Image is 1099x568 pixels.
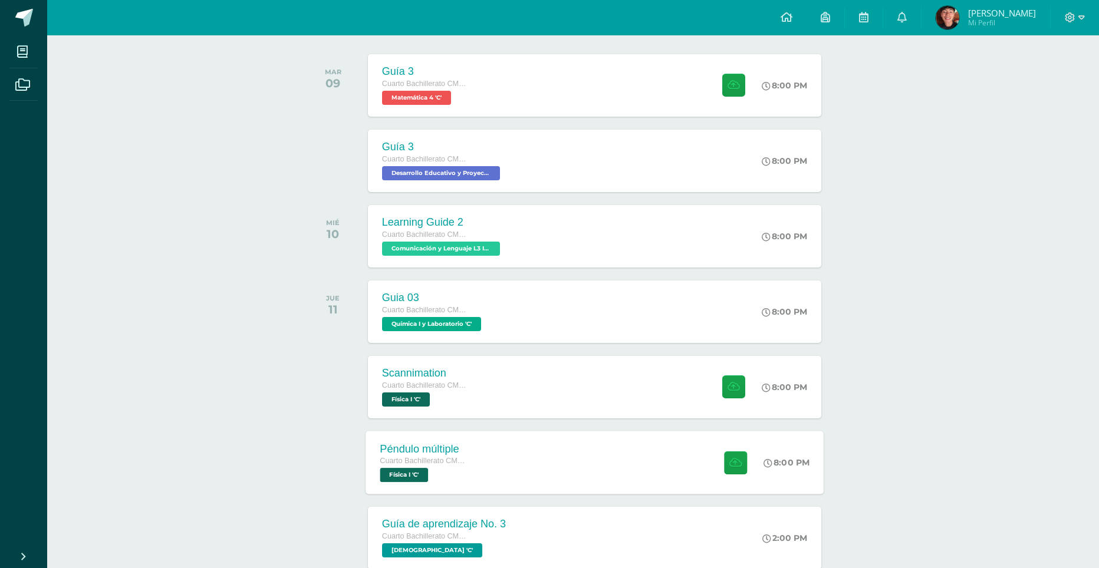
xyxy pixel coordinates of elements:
span: Cuarto Bachillerato CMP Bachillerato en CCLL con Orientación en Computación [380,457,469,465]
div: Guía de aprendizaje No. 3 [382,518,506,530]
span: Cuarto Bachillerato CMP Bachillerato en CCLL con Orientación en Computación [382,80,470,88]
div: 8:00 PM [762,306,807,317]
div: 8:00 PM [762,231,807,242]
div: 8:00 PM [764,457,810,468]
div: 8:00 PM [762,80,807,91]
div: Guia 03 [382,292,484,304]
div: 09 [325,76,341,90]
span: Física I 'C' [380,468,428,482]
div: Learning Guide 2 [382,216,503,229]
span: Cuarto Bachillerato CMP Bachillerato en CCLL con Orientación en Computación [382,532,470,540]
span: Cuarto Bachillerato CMP Bachillerato en CCLL con Orientación en Computación [382,306,470,314]
div: MIÉ [326,219,340,227]
span: Comunicación y Lenguaje L3 Inglés 'C' [382,242,500,256]
div: 11 [326,302,340,316]
div: 2:00 PM [762,533,807,543]
div: 8:00 PM [762,382,807,392]
span: [PERSON_NAME] [968,7,1036,19]
div: JUE [326,294,340,302]
span: Química I y Laboratorio 'C' [382,317,481,331]
div: Scannimation [382,367,470,379]
span: Cuarto Bachillerato CMP Bachillerato en CCLL con Orientación en Computación [382,155,470,163]
div: 8:00 PM [762,156,807,166]
div: Guía 3 [382,141,503,153]
span: Matemática 4 'C' [382,91,451,105]
span: Mi Perfil [968,18,1036,28]
div: Péndulo múltiple [380,442,469,455]
img: e70995bc0ba08f5659a4fe66d06bdeef.png [936,6,959,29]
span: Biblia 'C' [382,543,482,557]
span: Desarrollo Educativo y Proyecto de Vida 'C' [382,166,500,180]
span: Cuarto Bachillerato CMP Bachillerato en CCLL con Orientación en Computación [382,381,470,389]
div: MAR [325,68,341,76]
span: Cuarto Bachillerato CMP Bachillerato en CCLL con Orientación en Computación [382,230,470,239]
div: 10 [326,227,340,241]
span: Física I 'C' [382,392,430,407]
div: Guía 3 [382,65,470,78]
